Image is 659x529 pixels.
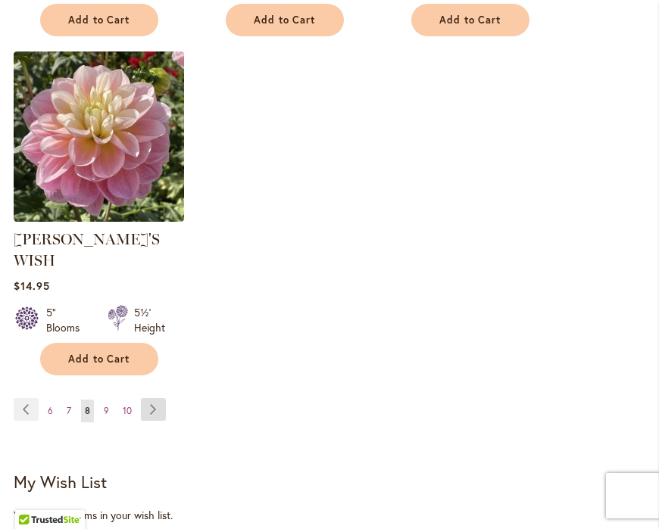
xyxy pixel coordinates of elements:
span: Add to Cart [254,14,316,26]
div: You have no items in your wish list. [14,508,645,523]
span: 6 [48,405,53,416]
button: Add to Cart [40,4,158,36]
span: Add to Cart [68,353,130,366]
span: $14.95 [14,279,50,293]
a: Gabbie's Wish [14,210,184,225]
a: 9 [100,400,113,422]
a: 6 [44,400,57,422]
span: Add to Cart [68,14,130,26]
iframe: Launch Accessibility Center [11,475,54,518]
a: 10 [119,400,136,422]
span: 10 [123,405,132,416]
a: [PERSON_NAME]'S WISH [14,230,160,269]
a: 7 [63,400,75,422]
div: 5" Blooms [46,305,89,335]
button: Add to Cart [226,4,344,36]
span: 9 [104,405,109,416]
span: 7 [67,405,71,416]
img: Gabbie's Wish [14,51,184,222]
span: 8 [85,405,90,416]
button: Add to Cart [40,343,158,375]
span: Add to Cart [439,14,501,26]
button: Add to Cart [411,4,529,36]
div: 5½' Height [134,305,165,335]
strong: My Wish List [14,471,107,493]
